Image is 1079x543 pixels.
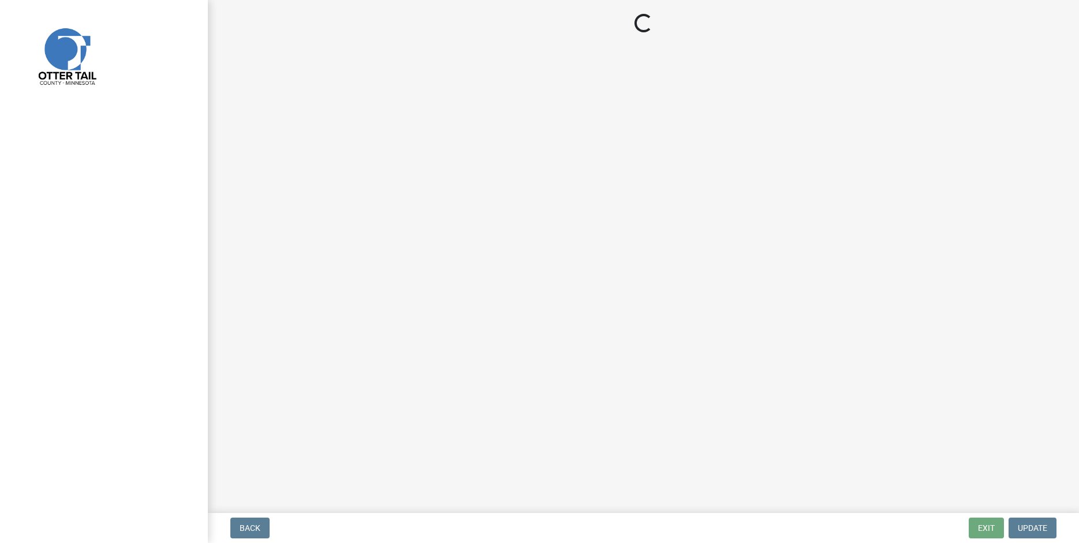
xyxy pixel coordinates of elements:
[969,518,1004,538] button: Exit
[240,523,260,533] span: Back
[1018,523,1047,533] span: Update
[1009,518,1056,538] button: Update
[230,518,270,538] button: Back
[23,12,110,99] img: Otter Tail County, Minnesota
